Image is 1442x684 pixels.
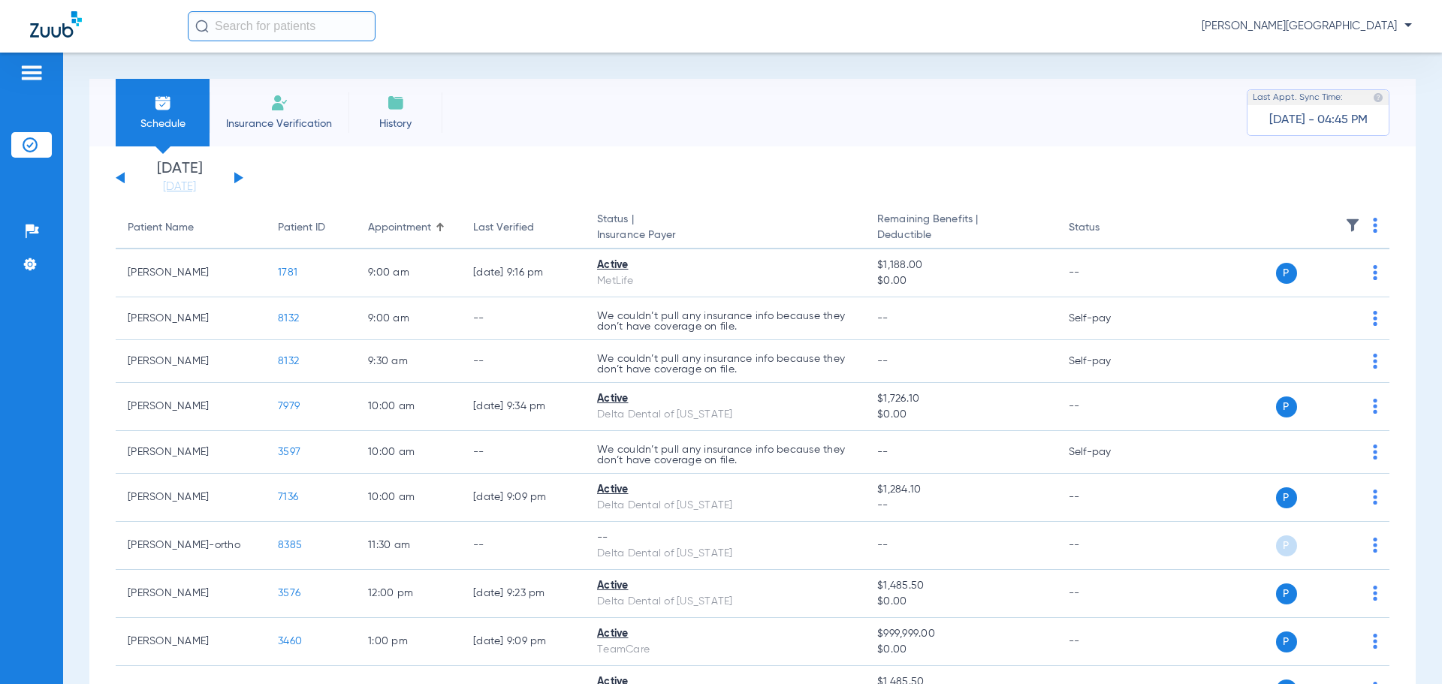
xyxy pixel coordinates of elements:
[278,588,300,598] span: 3576
[461,297,585,340] td: --
[597,354,853,375] p: We couldn’t pull any insurance info because they don’t have coverage on file.
[1276,263,1297,284] span: P
[1373,265,1377,280] img: group-dot-blue.svg
[597,498,853,514] div: Delta Dental of [US_STATE]
[116,340,266,383] td: [PERSON_NAME]
[30,11,82,38] img: Zuub Logo
[1276,631,1297,652] span: P
[597,444,853,466] p: We couldn’t pull any insurance info because they don’t have coverage on file.
[877,313,888,324] span: --
[128,220,254,236] div: Patient Name
[221,116,337,131] span: Insurance Verification
[461,431,585,474] td: --
[865,207,1056,249] th: Remaining Benefits |
[1345,218,1360,233] img: filter.svg
[597,546,853,562] div: Delta Dental of [US_STATE]
[1373,218,1377,233] img: group-dot-blue.svg
[1373,490,1377,505] img: group-dot-blue.svg
[877,227,1044,243] span: Deductible
[461,249,585,297] td: [DATE] 9:16 PM
[1057,522,1158,570] td: --
[1373,444,1377,460] img: group-dot-blue.svg
[877,447,888,457] span: --
[877,498,1044,514] span: --
[278,401,300,411] span: 7979
[473,220,534,236] div: Last Verified
[877,482,1044,498] span: $1,284.10
[597,642,853,658] div: TeamCare
[1057,474,1158,522] td: --
[368,220,431,236] div: Appointment
[1276,583,1297,604] span: P
[1057,249,1158,297] td: --
[597,626,853,642] div: Active
[877,540,888,550] span: --
[134,161,225,194] li: [DATE]
[597,258,853,273] div: Active
[1276,487,1297,508] span: P
[116,249,266,297] td: [PERSON_NAME]
[127,116,198,131] span: Schedule
[877,578,1044,594] span: $1,485.50
[1373,92,1383,103] img: last sync help info
[356,618,461,666] td: 1:00 PM
[356,340,461,383] td: 9:30 AM
[1057,431,1158,474] td: Self-pay
[1057,340,1158,383] td: Self-pay
[1269,113,1368,128] span: [DATE] - 04:45 PM
[278,220,325,236] div: Patient ID
[1276,535,1297,556] span: P
[154,94,172,112] img: Schedule
[877,407,1044,423] span: $0.00
[368,220,449,236] div: Appointment
[473,220,573,236] div: Last Verified
[597,227,853,243] span: Insurance Payer
[461,618,585,666] td: [DATE] 9:09 PM
[128,220,194,236] div: Patient Name
[877,273,1044,289] span: $0.00
[278,356,299,366] span: 8132
[1276,396,1297,417] span: P
[356,297,461,340] td: 9:00 AM
[356,522,461,570] td: 11:30 AM
[461,522,585,570] td: --
[116,383,266,431] td: [PERSON_NAME]
[597,407,853,423] div: Delta Dental of [US_STATE]
[278,540,302,550] span: 8385
[278,492,298,502] span: 7136
[461,570,585,618] td: [DATE] 9:23 PM
[597,311,853,332] p: We couldn’t pull any insurance info because they don’t have coverage on file.
[877,594,1044,610] span: $0.00
[278,220,344,236] div: Patient ID
[877,391,1044,407] span: $1,726.10
[195,20,209,33] img: Search Icon
[461,383,585,431] td: [DATE] 9:34 PM
[877,258,1044,273] span: $1,188.00
[877,642,1044,658] span: $0.00
[461,474,585,522] td: [DATE] 9:09 PM
[188,11,376,41] input: Search for patients
[597,273,853,289] div: MetLife
[278,267,297,278] span: 1781
[116,474,266,522] td: [PERSON_NAME]
[1253,90,1343,105] span: Last Appt. Sync Time:
[360,116,431,131] span: History
[877,626,1044,642] span: $999,999.00
[278,636,302,646] span: 3460
[116,431,266,474] td: [PERSON_NAME]
[356,570,461,618] td: 12:00 PM
[134,179,225,194] a: [DATE]
[387,94,405,112] img: History
[1373,311,1377,326] img: group-dot-blue.svg
[356,474,461,522] td: 10:00 AM
[877,356,888,366] span: --
[1373,586,1377,601] img: group-dot-blue.svg
[356,431,461,474] td: 10:00 AM
[356,249,461,297] td: 9:00 AM
[1057,618,1158,666] td: --
[278,447,300,457] span: 3597
[116,570,266,618] td: [PERSON_NAME]
[278,313,299,324] span: 8132
[116,522,266,570] td: [PERSON_NAME]-ortho
[1373,634,1377,649] img: group-dot-blue.svg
